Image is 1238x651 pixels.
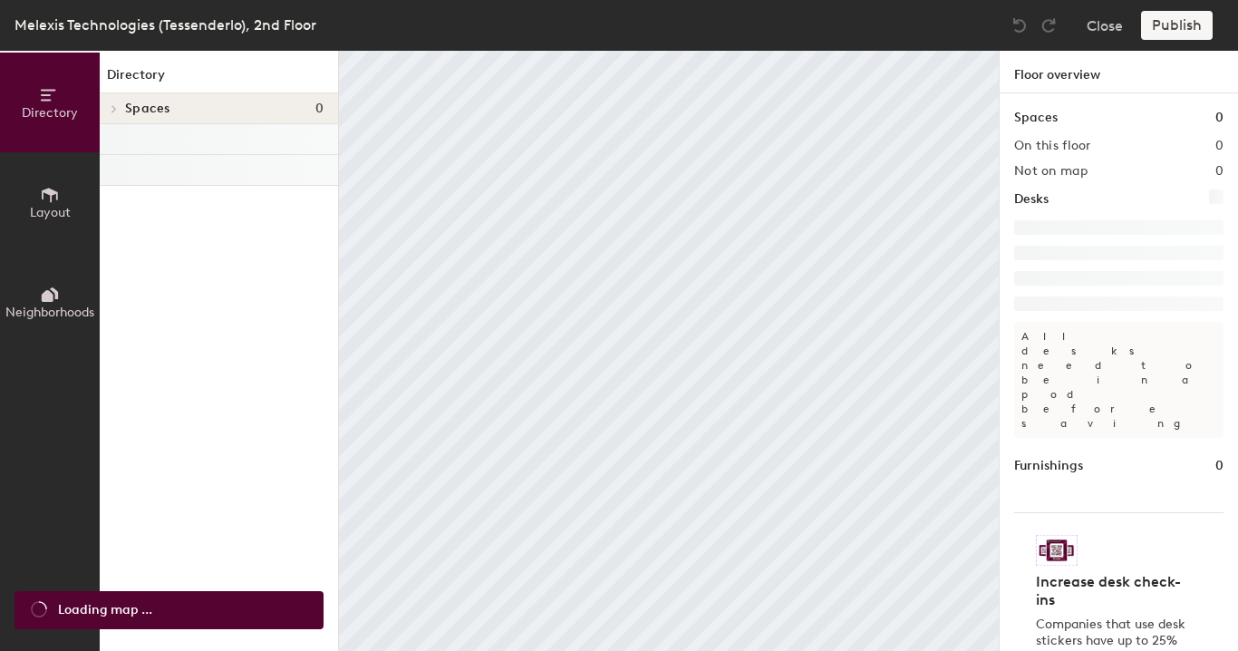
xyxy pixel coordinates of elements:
canvas: Map [339,51,999,651]
h1: Furnishings [1014,456,1083,476]
img: Sticker logo [1036,535,1078,566]
h1: 0 [1215,108,1223,128]
span: Neighborhoods [5,305,94,320]
h1: Spaces [1014,108,1058,128]
h1: 0 [1215,456,1223,476]
h2: 0 [1215,164,1223,179]
h1: Floor overview [1000,51,1238,93]
h2: On this floor [1014,139,1091,153]
span: Directory [22,105,78,121]
h1: Desks [1014,189,1049,209]
h2: Not on map [1014,164,1088,179]
h4: Increase desk check-ins [1036,573,1191,609]
span: Loading map ... [58,600,152,620]
img: Undo [1011,16,1029,34]
span: Layout [30,205,71,220]
button: Close [1087,11,1123,40]
div: Melexis Technologies (Tessenderlo), 2nd Floor [15,14,316,36]
span: 0 [315,102,324,116]
h2: 0 [1215,139,1223,153]
img: Redo [1040,16,1058,34]
h1: Directory [100,65,338,93]
p: All desks need to be in a pod before saving [1014,322,1223,438]
span: Spaces [125,102,170,116]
